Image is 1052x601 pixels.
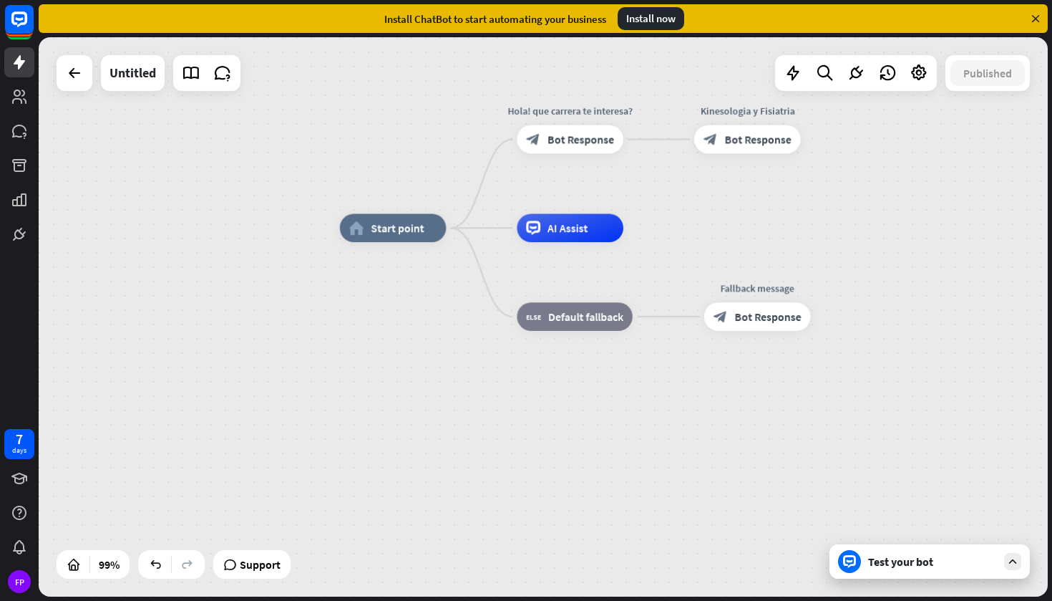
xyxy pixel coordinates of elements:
span: Bot Response [547,133,614,147]
i: block_bot_response [703,133,718,147]
div: Hola! que carrera te interesa? [507,104,634,118]
div: days [12,446,26,456]
i: block_bot_response [526,133,540,147]
span: Default fallback [548,309,623,324]
div: Fallback message [693,282,821,296]
div: Install now [618,7,684,30]
a: 7 days [4,429,34,459]
div: 7 [16,433,23,446]
div: 99% [94,553,124,576]
i: block_fallback [526,309,541,324]
span: Support [240,553,281,576]
div: Kinesologia y Fisiatria [683,104,811,118]
button: Open LiveChat chat widget [11,6,54,49]
div: Install ChatBot to start automating your business [384,12,606,26]
span: Bot Response [725,133,792,147]
i: block_bot_response [713,309,728,324]
i: home_2 [349,221,364,235]
button: Published [950,60,1025,86]
div: FP [8,570,31,593]
div: Untitled [109,55,156,91]
span: AI Assist [547,221,588,235]
span: Start point [371,221,424,235]
div: Test your bot [868,554,997,569]
span: Bot Response [734,309,801,324]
